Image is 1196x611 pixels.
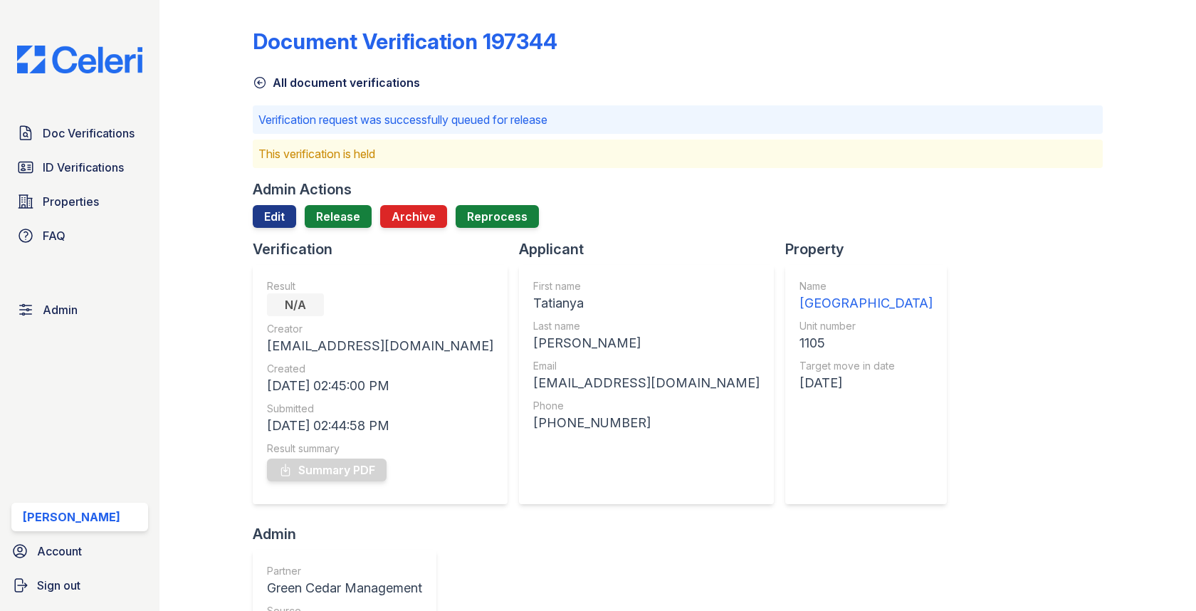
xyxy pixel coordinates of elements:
[533,373,760,393] div: [EMAIL_ADDRESS][DOMAIN_NAME]
[380,205,447,228] button: Archive
[533,293,760,313] div: Tatianya
[253,239,519,259] div: Verification
[258,145,1096,162] p: This verification is held
[305,205,372,228] a: Release
[799,279,933,293] div: Name
[11,187,148,216] a: Properties
[253,28,557,54] div: Document Verification 197344
[267,362,493,376] div: Created
[785,239,958,259] div: Property
[11,153,148,182] a: ID Verifications
[6,537,154,565] a: Account
[533,333,760,353] div: [PERSON_NAME]
[533,399,760,413] div: Phone
[37,543,82,560] span: Account
[43,125,135,142] span: Doc Verifications
[533,279,760,293] div: First name
[267,416,493,436] div: [DATE] 02:44:58 PM
[533,359,760,373] div: Email
[11,221,148,250] a: FAQ
[6,46,154,73] img: CE_Logo_Blue-a8612792a0a2168367f1c8372b55b34899dd931a85d93a1a3d3e32e68fde9ad4.png
[253,179,352,199] div: Admin Actions
[799,319,933,333] div: Unit number
[799,359,933,373] div: Target move in date
[43,301,78,318] span: Admin
[267,402,493,416] div: Submitted
[267,564,422,578] div: Partner
[533,319,760,333] div: Last name
[267,336,493,356] div: [EMAIL_ADDRESS][DOMAIN_NAME]
[6,571,154,600] a: Sign out
[267,322,493,336] div: Creator
[267,442,493,456] div: Result summary
[799,373,933,393] div: [DATE]
[43,193,99,210] span: Properties
[23,508,120,526] div: [PERSON_NAME]
[253,74,420,91] a: All document verifications
[799,293,933,313] div: [GEOGRAPHIC_DATA]
[533,413,760,433] div: [PHONE_NUMBER]
[43,159,124,176] span: ID Verifications
[253,205,296,228] a: Edit
[799,333,933,353] div: 1105
[267,293,324,316] div: N/A
[799,279,933,313] a: Name [GEOGRAPHIC_DATA]
[519,239,785,259] div: Applicant
[267,279,493,293] div: Result
[267,376,493,396] div: [DATE] 02:45:00 PM
[258,111,1096,128] p: Verification request was successfully queued for release
[267,578,422,598] div: Green Cedar Management
[456,205,539,228] button: Reprocess
[43,227,65,244] span: FAQ
[11,296,148,324] a: Admin
[253,524,448,544] div: Admin
[37,577,80,594] span: Sign out
[11,119,148,147] a: Doc Verifications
